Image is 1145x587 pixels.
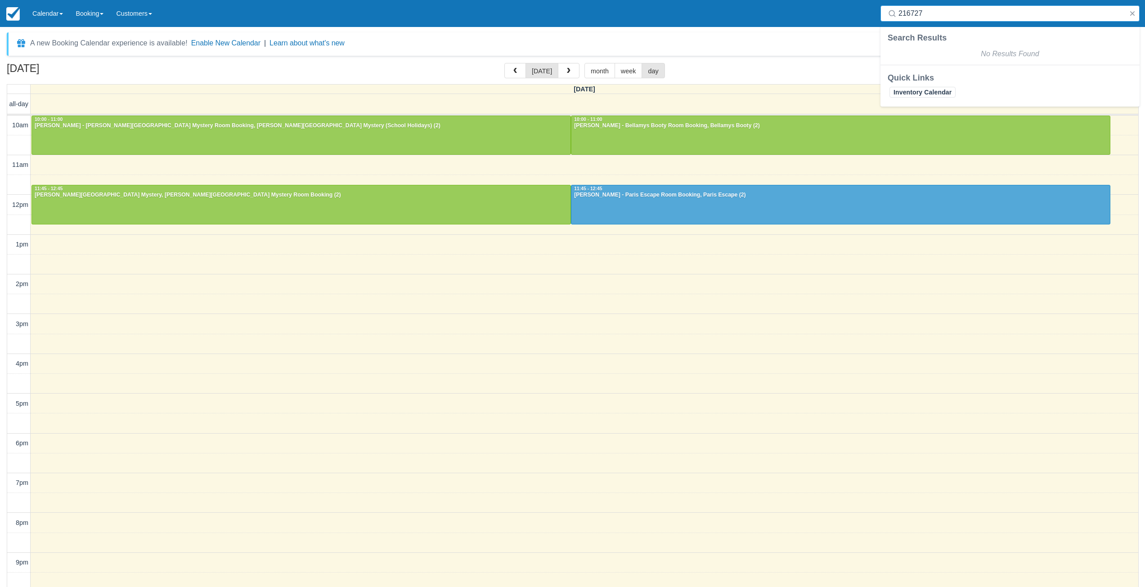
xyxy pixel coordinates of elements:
div: Search Results [888,32,1132,43]
div: [PERSON_NAME] - Paris Escape Room Booking, Paris Escape (2) [574,192,1108,199]
button: month [584,63,615,78]
span: 4pm [16,360,28,367]
span: 3pm [16,320,28,327]
span: 8pm [16,519,28,526]
input: Search ( / ) [898,5,1125,22]
span: 2pm [16,280,28,287]
span: 10:00 - 11:00 [574,117,602,122]
a: 10:00 - 11:00[PERSON_NAME] - Bellamys Booty Room Booking, Bellamys Booty (2) [571,116,1110,155]
span: 11:45 - 12:45 [574,186,602,191]
div: [PERSON_NAME] - [PERSON_NAME][GEOGRAPHIC_DATA] Mystery Room Booking, [PERSON_NAME][GEOGRAPHIC_DAT... [34,122,568,130]
span: 1pm [16,241,28,248]
span: 12pm [12,201,28,208]
h2: [DATE] [7,63,121,80]
span: all-day [9,100,28,108]
span: 9pm [16,559,28,566]
a: Learn about what's new [269,39,345,47]
span: 7pm [16,479,28,486]
div: [PERSON_NAME][GEOGRAPHIC_DATA] Mystery, [PERSON_NAME][GEOGRAPHIC_DATA] Mystery Room Booking (2) [34,192,568,199]
span: 10am [12,121,28,129]
span: 5pm [16,400,28,407]
em: No Results Found [981,50,1039,58]
span: 10:00 - 11:00 [35,117,63,122]
a: 10:00 - 11:00[PERSON_NAME] - [PERSON_NAME][GEOGRAPHIC_DATA] Mystery Room Booking, [PERSON_NAME][G... [31,116,571,155]
a: 11:45 - 12:45[PERSON_NAME] - Paris Escape Room Booking, Paris Escape (2) [571,185,1110,224]
span: 11:45 - 12:45 [35,186,63,191]
div: A new Booking Calendar experience is available! [30,38,188,49]
span: 6pm [16,439,28,447]
span: [DATE] [574,85,595,93]
a: 11:45 - 12:45[PERSON_NAME][GEOGRAPHIC_DATA] Mystery, [PERSON_NAME][GEOGRAPHIC_DATA] Mystery Room ... [31,185,571,224]
button: Enable New Calendar [191,39,260,48]
div: [PERSON_NAME] - Bellamys Booty Room Booking, Bellamys Booty (2) [574,122,1108,130]
button: week [615,63,642,78]
div: Quick Links [888,72,1132,83]
button: [DATE] [525,63,558,78]
span: | [264,39,266,47]
img: checkfront-main-nav-mini-logo.png [6,7,20,21]
a: Inventory Calendar [889,87,956,98]
button: day [642,63,665,78]
span: 11am [12,161,28,168]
